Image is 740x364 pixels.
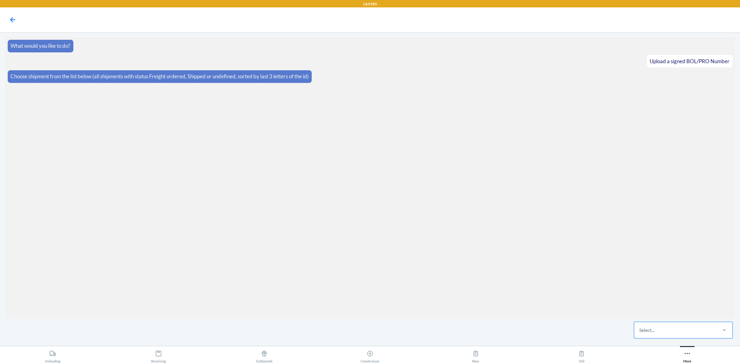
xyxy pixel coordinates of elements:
[528,346,634,363] button: Old
[361,348,379,363] div: Create Issue
[45,348,60,363] div: Unloading
[10,42,70,50] p: What would you like to do?
[650,58,730,64] span: Upload a signed BOL/PRO Number
[634,346,740,363] button: More
[151,348,166,363] div: Receiving
[472,348,479,363] div: New
[639,326,655,334] div: Select...
[212,346,317,363] button: Outbounds
[683,348,691,363] div: More
[363,1,377,7] p: LAX1RS
[106,346,212,363] button: Receiving
[578,348,585,363] div: Old
[317,346,423,363] button: Create Issue
[256,348,273,363] div: Outbounds
[423,346,528,363] button: New
[10,72,309,80] p: Choose shipment from the list below (all shipments with status Freight ordered, Shipped or undefi...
